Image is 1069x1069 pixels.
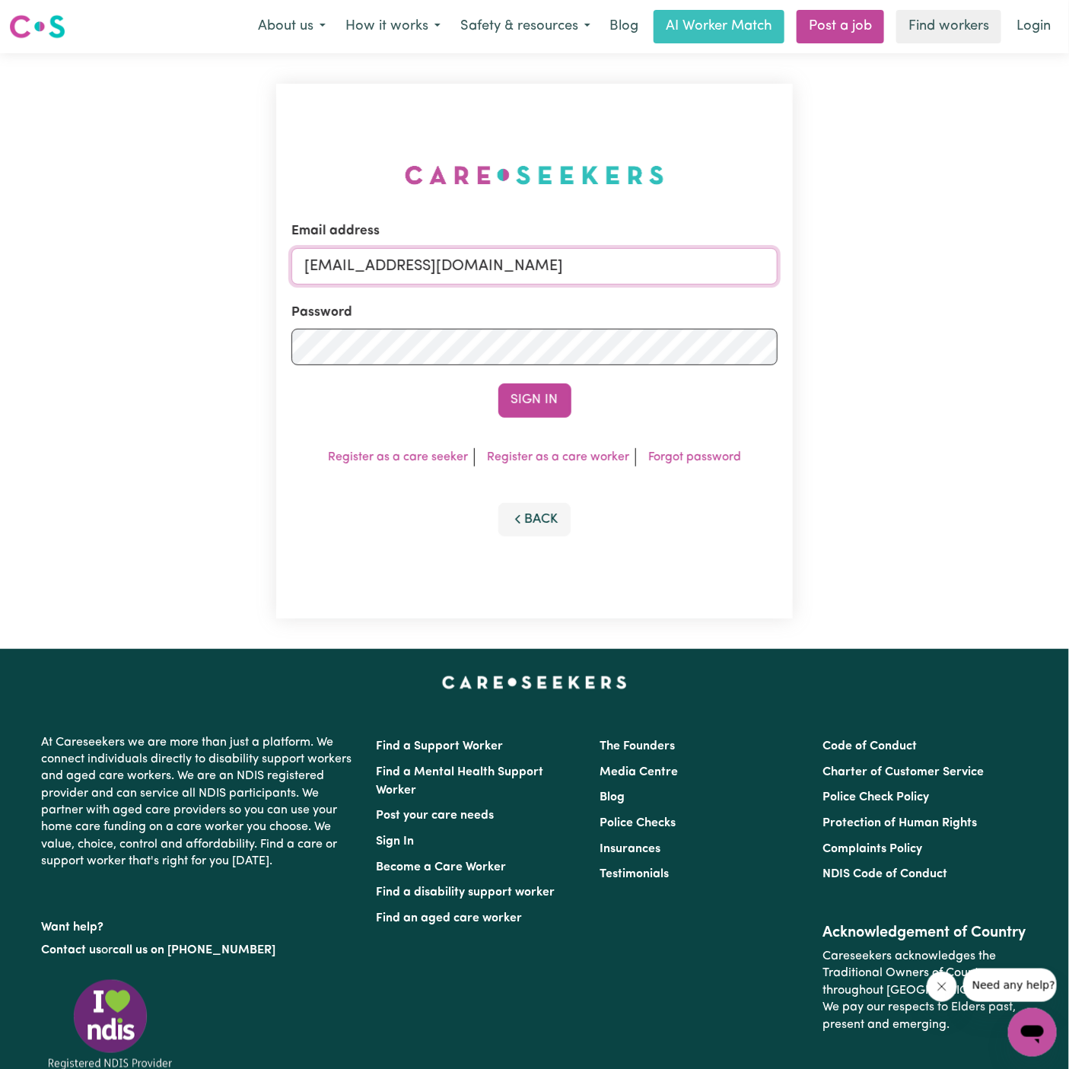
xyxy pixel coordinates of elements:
a: Insurances [600,843,660,855]
a: Careseekers logo [9,9,65,44]
a: Find a Support Worker [377,740,504,752]
a: AI Worker Match [654,10,784,43]
a: Careseekers home page [442,676,627,689]
iframe: Close message [927,972,957,1002]
a: The Founders [600,740,675,752]
a: Post your care needs [377,810,495,822]
label: Password [291,303,352,323]
a: Blog [600,10,647,43]
a: Forgot password [648,451,741,463]
a: Testimonials [600,868,669,880]
p: Careseekers acknowledges the Traditional Owners of Country throughout [GEOGRAPHIC_DATA]. We pay o... [822,942,1027,1039]
a: Find a Mental Health Support Worker [377,766,544,797]
button: Back [498,503,571,536]
input: Email address [291,248,778,285]
a: Contact us [42,944,102,956]
a: Code of Conduct [822,740,917,752]
button: Safety & resources [450,11,600,43]
a: Become a Care Worker [377,861,507,873]
label: Email address [291,221,380,241]
a: Charter of Customer Service [822,766,984,778]
a: Blog [600,791,625,803]
h2: Acknowledgement of Country [822,924,1027,942]
p: Want help? [42,913,358,936]
iframe: Message from company [963,969,1057,1002]
a: call us on [PHONE_NUMBER] [113,944,276,956]
a: NDIS Code of Conduct [822,868,947,880]
a: Police Checks [600,817,676,829]
a: Complaints Policy [822,843,922,855]
button: How it works [336,11,450,43]
a: Find a disability support worker [377,886,555,899]
a: Register as a care worker [487,451,629,463]
a: Media Centre [600,766,678,778]
a: Login [1007,10,1060,43]
a: Post a job [797,10,884,43]
a: Protection of Human Rights [822,817,977,829]
button: Sign In [498,383,571,417]
iframe: Button to launch messaging window [1008,1008,1057,1057]
a: Police Check Policy [822,791,929,803]
a: Register as a care seeker [328,451,468,463]
p: At Careseekers we are more than just a platform. We connect individuals directly to disability su... [42,728,358,877]
a: Sign In [377,835,415,848]
img: Careseekers logo [9,13,65,40]
a: Find workers [896,10,1001,43]
a: Find an aged care worker [377,912,523,924]
p: or [42,936,358,965]
button: About us [248,11,336,43]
